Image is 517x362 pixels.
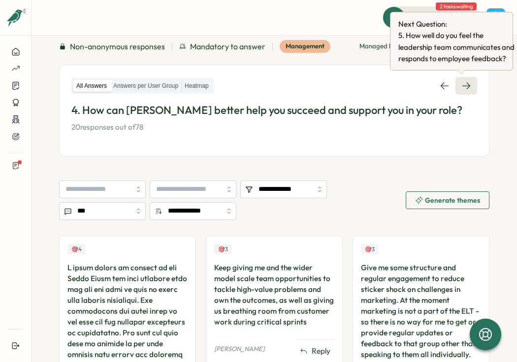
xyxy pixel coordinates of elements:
label: Heatmap [182,80,212,92]
span: 2 tasks waiting [436,2,477,10]
p: 20 responses out of 78 [71,122,477,133]
label: Answers per User Group [110,80,181,92]
p: Managed by [359,42,414,51]
label: All Answers [73,80,110,92]
img: Henry Innis [486,8,505,27]
p: [PERSON_NAME] [214,345,264,354]
p: 4. How can [PERSON_NAME] better help you succeed and support you in your role? [71,103,477,118]
button: Reply [296,344,334,359]
span: Non-anonymous responses [70,40,165,53]
div: Keep giving me and the wider model scale team opportunities to tackle high-value problems and own... [214,262,334,327]
div: Management [280,40,330,53]
button: Quick Actions [383,6,481,28]
button: Generate themes [406,191,489,209]
span: 5 . How well do you feel the leadership team communicates and responds to employee feedback? [398,30,517,64]
div: Upvotes [361,244,379,254]
div: Upvotes [214,244,232,254]
span: Reply [312,346,330,357]
span: Next Question: [398,18,517,30]
div: Upvotes [67,244,86,254]
span: Quick Actions [413,11,466,24]
span: Generate themes [425,197,480,204]
span: Mandatory to answer [190,40,265,53]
